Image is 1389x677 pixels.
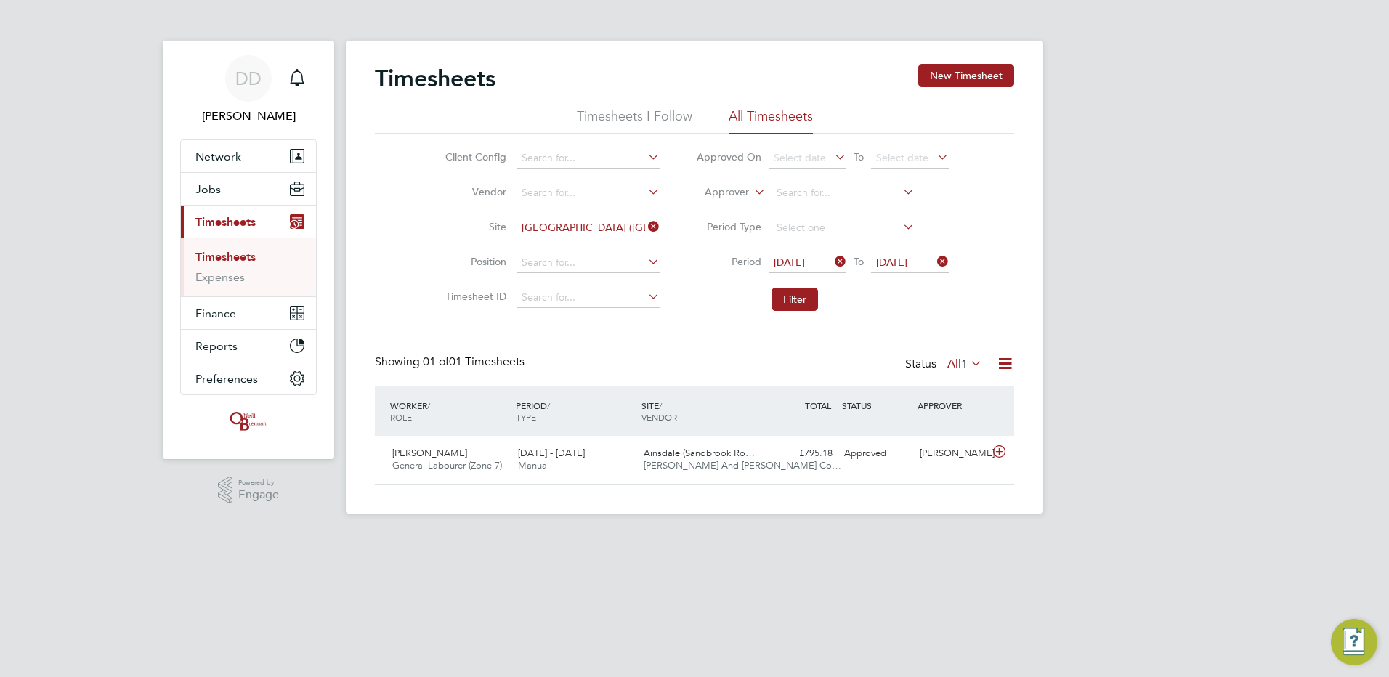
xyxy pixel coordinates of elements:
[235,69,262,88] span: DD
[238,477,279,489] span: Powered by
[423,354,449,369] span: 01 of
[180,55,317,125] a: DD[PERSON_NAME]
[644,447,755,459] span: Ainsdale (Sandbrook Ro…
[392,447,467,459] span: [PERSON_NAME]
[375,354,527,370] div: Showing
[947,357,982,371] label: All
[441,255,506,268] label: Position
[876,256,907,269] span: [DATE]
[772,288,818,311] button: Filter
[441,185,506,198] label: Vendor
[849,252,868,271] span: To
[441,220,506,233] label: Site
[838,442,914,466] div: Approved
[914,442,989,466] div: [PERSON_NAME]
[644,459,841,471] span: [PERSON_NAME] And [PERSON_NAME] Co…
[517,183,660,203] input: Search for...
[517,218,660,238] input: Search for...
[441,150,506,163] label: Client Config
[427,400,430,411] span: /
[914,392,989,418] div: APPROVER
[441,290,506,303] label: Timesheet ID
[181,362,316,394] button: Preferences
[181,206,316,238] button: Timesheets
[518,459,549,471] span: Manual
[763,442,838,466] div: £795.18
[772,218,915,238] input: Select one
[772,183,915,203] input: Search for...
[195,307,236,320] span: Finance
[180,410,317,433] a: Go to home page
[774,151,826,164] span: Select date
[180,108,317,125] span: Dalia Dimitrova
[181,238,316,296] div: Timesheets
[774,256,805,269] span: [DATE]
[386,392,512,430] div: WORKER
[516,411,536,423] span: TYPE
[195,215,256,229] span: Timesheets
[517,253,660,273] input: Search for...
[392,459,502,471] span: General Labourer (Zone 7)
[512,392,638,430] div: PERIOD
[729,108,813,134] li: All Timesheets
[517,288,660,308] input: Search for...
[684,185,749,200] label: Approver
[238,489,279,501] span: Engage
[961,357,968,371] span: 1
[181,330,316,362] button: Reports
[195,372,258,386] span: Preferences
[905,354,985,375] div: Status
[577,108,692,134] li: Timesheets I Follow
[696,220,761,233] label: Period Type
[375,64,495,93] h2: Timesheets
[641,411,677,423] span: VENDOR
[390,411,412,423] span: ROLE
[659,400,662,411] span: /
[638,392,764,430] div: SITE
[696,255,761,268] label: Period
[805,400,831,411] span: TOTAL
[195,150,241,163] span: Network
[195,250,256,264] a: Timesheets
[517,148,660,169] input: Search for...
[849,147,868,166] span: To
[181,140,316,172] button: Network
[876,151,928,164] span: Select date
[227,410,270,433] img: oneillandbrennan-logo-retina.png
[696,150,761,163] label: Approved On
[423,354,525,369] span: 01 Timesheets
[547,400,550,411] span: /
[163,41,334,459] nav: Main navigation
[195,182,221,196] span: Jobs
[918,64,1014,87] button: New Timesheet
[181,297,316,329] button: Finance
[838,392,914,418] div: STATUS
[1331,619,1377,665] button: Engage Resource Center
[195,270,245,284] a: Expenses
[518,447,585,459] span: [DATE] - [DATE]
[218,477,280,504] a: Powered byEngage
[195,339,238,353] span: Reports
[181,173,316,205] button: Jobs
